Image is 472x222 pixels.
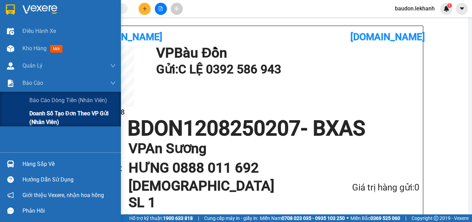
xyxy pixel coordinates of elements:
span: Hỗ trợ kỹ thuật: [129,214,193,222]
span: Giới thiệu Vexere, nhận hoa hồng [22,191,104,199]
b: [PERSON_NAME] [88,31,162,43]
span: Quản Lý [22,61,43,70]
span: down [110,80,116,86]
span: Kho hàng [22,45,47,52]
h1: Gửi: C LỆ 0392 586 943 [156,60,416,79]
span: Điều hành xe [22,27,56,35]
span: mới [50,45,63,53]
span: Gửi: [6,7,17,14]
span: | [198,214,199,222]
h1: HƯNG 0888 011 692 [129,158,406,178]
span: Báo cáo dòng tiền (nhân viên) [29,96,107,105]
button: file-add [155,3,167,15]
span: caret-down [459,6,465,12]
strong: 1900 633 818 [163,215,193,221]
span: notification [7,192,14,198]
span: Báo cáo [22,79,43,87]
strong: 0708 023 035 - 0935 103 250 [282,215,345,221]
div: Bàu Đồn [6,6,61,14]
span: ⚪️ [347,217,349,220]
span: Doanh số tạo đơn theo VP gửi (nhân viên) [29,109,116,126]
span: baudon.lekhanh [389,4,440,13]
img: solution-icon [7,80,14,87]
div: Hướng dẫn sử dụng [22,175,116,185]
img: warehouse-icon [7,28,14,35]
div: 0946805892 [6,23,61,32]
b: [DOMAIN_NAME] [350,31,425,43]
div: TIÊN [66,23,136,31]
span: Nhận: [66,7,83,14]
img: icon-new-feature [443,6,450,12]
h1: [DEMOGRAPHIC_DATA] [129,178,315,194]
span: down [110,63,116,69]
span: CR : [5,45,16,53]
button: aim [171,3,183,15]
span: copyright [434,216,438,221]
h1: BDON1208250207 - BXAS [73,118,419,139]
h1: SL 1 [129,194,315,211]
img: logo-vxr [6,5,15,15]
span: 1 [448,3,451,8]
span: Miền Nam [260,214,345,222]
button: caret-down [456,3,468,15]
img: warehouse-icon [7,45,14,52]
span: aim [174,6,179,11]
span: message [7,207,14,214]
img: warehouse-icon [7,62,14,70]
span: Miền Bắc [350,214,400,222]
strong: 0369 525 060 [370,215,400,221]
span: | [405,214,406,222]
img: warehouse-icon [7,160,14,168]
h1: VP An Sương [129,139,406,158]
div: 30.000 [5,45,62,53]
div: Giá trị hàng gửi: 0 [315,180,419,195]
span: question-circle [7,176,14,183]
div: TIÊN [6,14,61,23]
span: file-add [158,6,163,11]
div: Hàng sắp về [22,159,116,169]
h1: VP Bàu Đồn [156,46,416,60]
span: plus [142,6,147,11]
button: plus [139,3,151,15]
span: Cung cấp máy in - giấy in: [204,214,258,222]
div: 0946805892 [66,31,136,41]
sup: 1 [447,3,452,8]
div: Phản hồi [22,206,116,216]
div: BX [GEOGRAPHIC_DATA] [66,6,136,23]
